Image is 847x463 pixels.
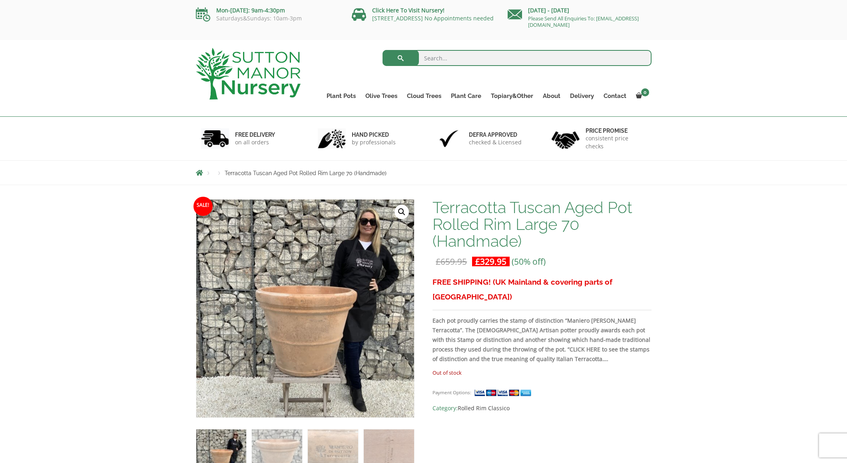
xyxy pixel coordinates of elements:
[352,138,396,146] p: by professionals
[402,90,446,102] a: Cloud Trees
[361,90,402,102] a: Olive Trees
[196,6,340,15] p: Mon-[DATE]: 9am-4:30pm
[436,256,467,267] bdi: 659.95
[201,128,229,149] img: 1.jpg
[372,14,494,22] a: [STREET_ADDRESS] No Appointments needed
[474,389,534,397] img: payment supported
[475,256,506,267] bdi: 329.95
[432,199,651,249] h1: Terracotta Tuscan Aged Pot Rolled Rim Large 70 (Handmade)
[586,134,646,150] p: consistent price checks
[196,48,301,100] img: logo
[475,256,480,267] span: £
[225,170,387,176] span: Terracotta Tuscan Aged Pot Rolled Rim Large 70 (Handmade)
[235,131,275,138] h6: FREE DELIVERY
[196,15,340,22] p: Saturdays&Sundays: 10am-3pm
[641,88,649,96] span: 0
[469,131,522,138] h6: Defra approved
[538,90,565,102] a: About
[432,389,471,395] small: Payment Options:
[193,197,213,216] span: Sale!
[512,256,546,267] span: (50% off)
[196,200,414,417] img: Terracotta Tuscan Aged Pot Rolled Rim Large 70 (Handmade) - 6032A392 F98A 4276 A295 E073FAD1F62C ...
[196,170,652,176] nav: Breadcrumbs
[469,138,522,146] p: checked & Licensed
[322,90,361,102] a: Plant Pots
[446,90,486,102] a: Plant Care
[586,127,646,134] h6: Price promise
[528,15,639,28] a: Please Send All Enquiries To: [EMAIL_ADDRESS][DOMAIN_NAME]
[436,256,440,267] span: £
[372,6,444,14] a: Click Here To Visit Nursery!
[432,275,651,304] h3: FREE SHIPPING! (UK Mainland & covering parts of [GEOGRAPHIC_DATA])
[318,128,346,149] img: 2.jpg
[432,317,650,363] strong: Each pot proudly carries the stamp of distinction “Maniero [PERSON_NAME] Terracotta”. The [DEMOGR...
[631,90,652,102] a: 0
[235,138,275,146] p: on all orders
[599,90,631,102] a: Contact
[352,131,396,138] h6: hand picked
[458,404,510,412] a: Rolled Rim Classico
[565,90,599,102] a: Delivery
[395,205,409,219] a: View full-screen image gallery
[486,90,538,102] a: Topiary&Other
[435,128,463,149] img: 3.jpg
[432,403,651,413] span: Category:
[432,368,651,377] p: Out of stock
[383,50,652,66] input: Search...
[552,126,580,151] img: 4.jpg
[508,6,652,15] p: [DATE] - [DATE]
